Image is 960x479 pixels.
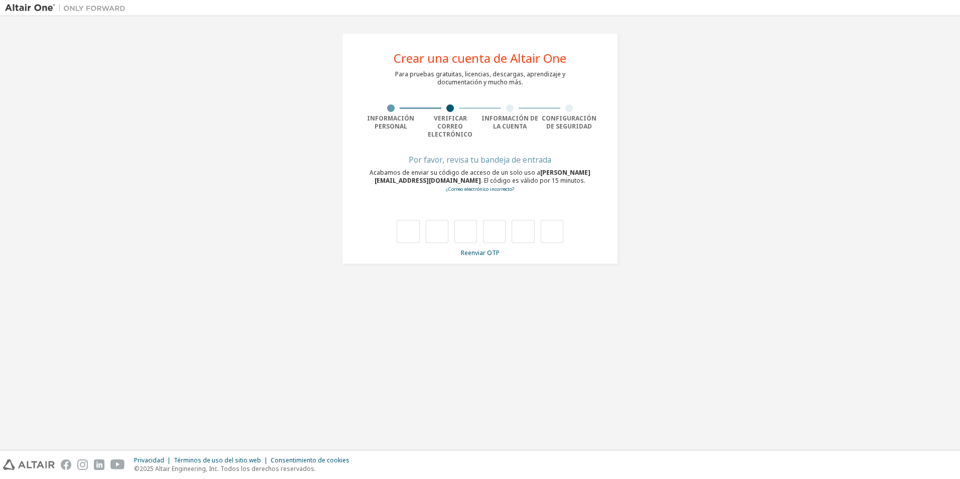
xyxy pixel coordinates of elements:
[375,168,590,185] span: [PERSON_NAME][EMAIL_ADDRESS][DOMAIN_NAME]
[421,114,481,139] div: Verificar correo electrónico
[134,456,174,464] div: Privacidad
[174,456,271,464] div: Términos de uso del sitio web
[395,70,565,86] div: Para pruebas gratuitas, licencias, descargas, aprendizaje y documentación y mucho más.
[361,157,599,163] div: Por favor, revisa tu bandeja de entrada
[271,456,355,464] div: Consentimiento de cookies
[134,464,355,473] p: ©
[540,114,599,131] div: Configuración de seguridad
[94,459,104,470] img: linkedin.svg
[5,3,131,13] img: Altair Uno
[77,459,88,470] img: instagram.svg
[480,114,540,131] div: Información de la cuenta
[361,114,421,131] div: Información personal
[110,459,125,470] img: youtube.svg
[461,249,500,257] a: Reenviar OTP
[394,52,566,64] div: Crear una cuenta de Altair One
[3,459,55,470] img: altair_logo.svg
[446,186,514,192] a: Go back to the registration form
[140,464,316,473] font: 2025 Altair Engineering, Inc. Todos los derechos reservados.
[361,169,599,193] div: Acabamos de enviar su código de acceso de un solo uso a . El código es válido por 15 minutos.
[61,459,71,470] img: facebook.svg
